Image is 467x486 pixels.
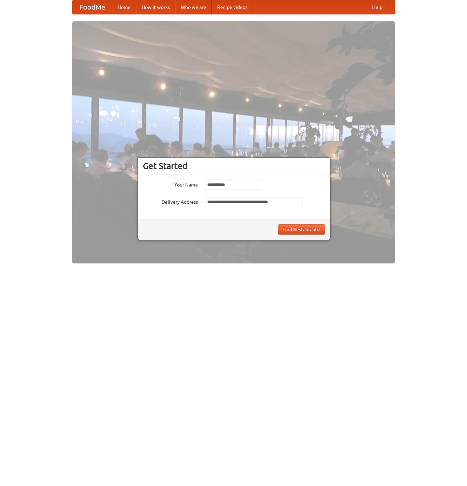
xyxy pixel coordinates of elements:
a: Home [112,0,136,14]
label: Your Name [143,180,198,188]
h3: Get Started [143,161,325,171]
a: Help [367,0,388,14]
a: Recipe videos [212,0,253,14]
a: Who we are [175,0,212,14]
button: Find Restaurants! [278,224,325,235]
a: FoodMe [73,0,112,14]
label: Delivery Address [143,197,198,205]
a: How it works [136,0,175,14]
